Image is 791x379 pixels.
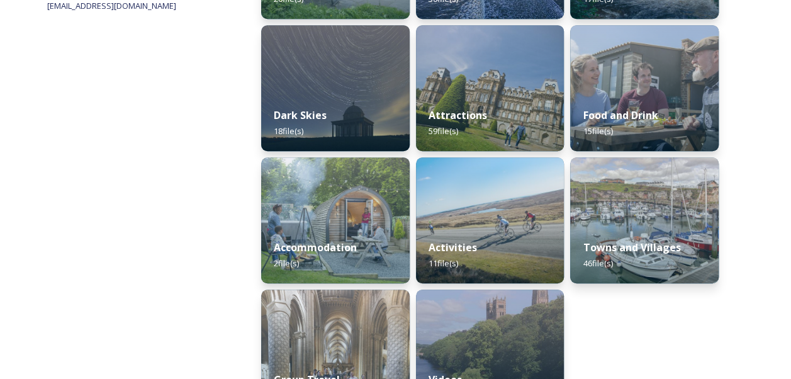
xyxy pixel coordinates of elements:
strong: Food and Drink [583,108,658,122]
strong: Activities [429,240,477,254]
span: 59 file(s) [429,125,458,137]
span: 2 file(s) [274,257,299,269]
strong: Attractions [429,108,487,122]
img: Visit_County_Durham_20240612_Critical_Tortoise_West_Hall_Glamping_01.jpg [261,157,410,283]
img: Etape%2520%287%29.jpg [416,157,564,283]
img: Hardwick%2520Park4.jpg [261,25,410,151]
span: 11 file(s) [429,257,458,269]
strong: Accommodation [274,240,357,254]
span: 46 file(s) [583,257,612,269]
strong: Towns and Villages [583,240,680,254]
strong: Dark Skies [274,108,327,122]
img: The%2520Bowes%2520Museum%2520%2810%29.jpg [416,25,564,151]
span: 15 file(s) [583,125,612,137]
span: 18 file(s) [274,125,303,137]
img: Teesdale%2520Cheesemakers%2520%2822%29.jpg [570,25,719,151]
img: Seaham%25202019%2520%25281%2529.jpg [570,157,719,283]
